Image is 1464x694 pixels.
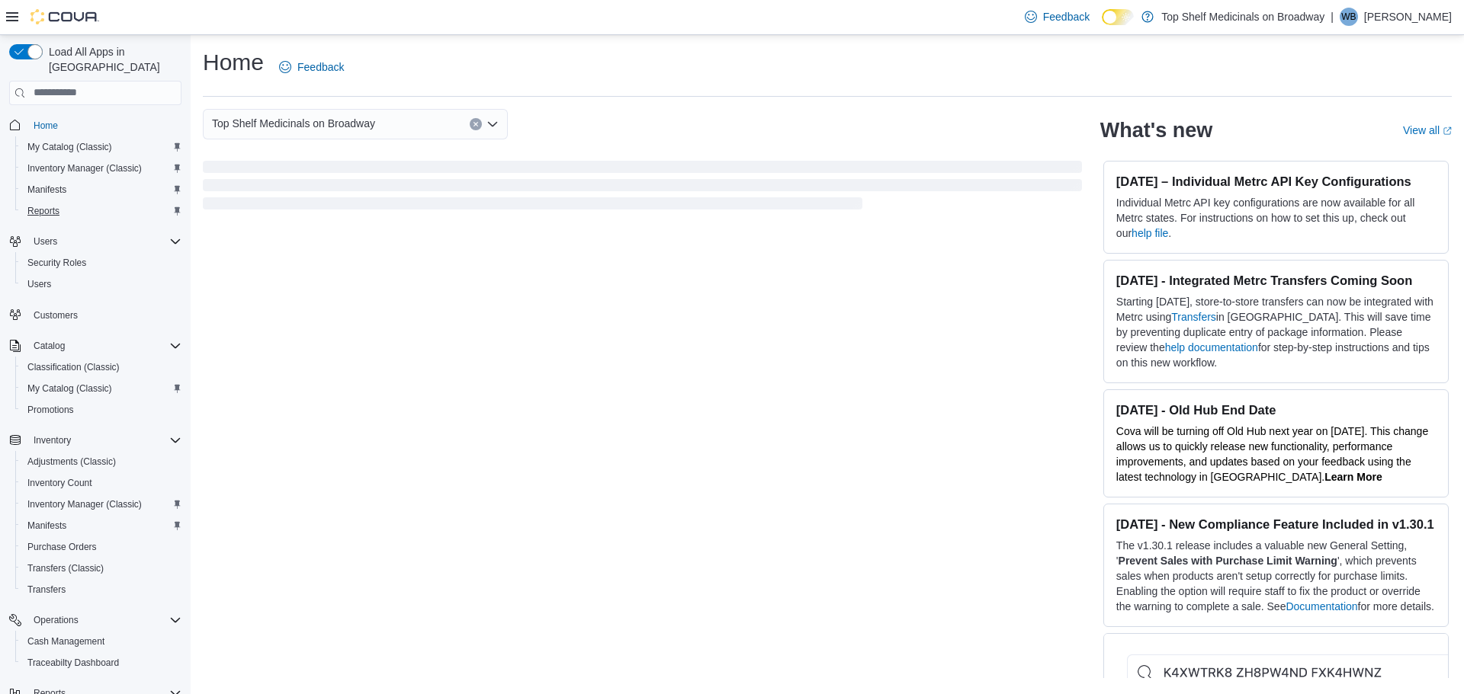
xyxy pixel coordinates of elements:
[21,580,181,599] span: Transfers
[1019,2,1096,32] a: Feedback
[1132,227,1168,239] a: help file
[15,451,188,472] button: Adjustments (Classic)
[27,611,85,629] button: Operations
[1116,538,1436,614] p: The v1.30.1 release includes a valuable new General Setting, ' ', which prevents sales when produ...
[27,611,181,629] span: Operations
[15,200,188,222] button: Reports
[1443,126,1452,136] svg: External link
[21,138,118,156] a: My Catalog (Classic)
[27,232,181,251] span: Users
[15,273,188,295] button: Users
[21,495,181,513] span: Inventory Manager (Classic)
[21,159,148,177] a: Inventory Manager (Classic)
[15,536,188,558] button: Purchase Orders
[21,632,181,651] span: Cash Management
[1364,8,1452,26] p: [PERSON_NAME]
[21,401,181,419] span: Promotions
[21,559,110,577] a: Transfers (Classic)
[3,430,188,451] button: Inventory
[21,538,103,556] a: Purchase Orders
[1116,195,1436,241] p: Individual Metrc API key configurations are now available for all Metrc states. For instructions ...
[1324,471,1382,483] a: Learn More
[27,361,120,373] span: Classification (Classic)
[273,52,350,82] a: Feedback
[27,431,77,449] button: Inventory
[15,357,188,378] button: Classification (Classic)
[27,116,181,135] span: Home
[27,456,116,468] span: Adjustments (Classic)
[34,120,58,132] span: Home
[1043,9,1090,24] span: Feedback
[1165,341,1258,353] a: help documentation
[15,378,188,399] button: My Catalog (Classic)
[21,453,181,471] span: Adjustments (Classic)
[27,232,63,251] button: Users
[3,609,188,631] button: Operations
[27,431,181,449] span: Inventory
[27,498,142,510] span: Inventory Manager (Classic)
[27,657,119,669] span: Traceabilty Dashboard
[21,358,181,376] span: Classification (Classic)
[21,632,111,651] a: Cash Management
[1100,118,1212,142] h2: What's new
[15,652,188,673] button: Traceabilty Dashboard
[27,306,84,325] a: Customers
[21,453,122,471] a: Adjustments (Classic)
[1331,8,1334,26] p: |
[27,404,74,416] span: Promotions
[21,202,181,220] span: Reports
[27,541,97,553] span: Purchase Orders
[27,184,66,196] span: Manifests
[21,474,98,492] a: Inventory Count
[470,118,482,130] button: Clear input
[21,517,72,535] a: Manifests
[21,401,80,419] a: Promotions
[21,181,72,199] a: Manifests
[27,257,86,269] span: Security Roles
[203,47,264,78] h1: Home
[15,579,188,600] button: Transfers
[34,309,78,321] span: Customers
[27,278,51,290] span: Users
[1116,402,1436,417] h3: [DATE] - Old Hub End Date
[21,138,181,156] span: My Catalog (Classic)
[27,584,66,596] span: Transfers
[3,335,188,357] button: Catalog
[297,59,344,75] span: Feedback
[3,231,188,252] button: Users
[21,379,118,398] a: My Catalog (Classic)
[1286,600,1357,612] a: Documentation
[27,382,112,395] span: My Catalog (Classic)
[34,614,79,626] span: Operations
[21,517,181,535] span: Manifests
[1161,8,1324,26] p: Top Shelf Medicinals on Broadway
[1116,174,1436,189] h3: [DATE] – Individual Metrc API Key Configurations
[21,474,181,492] span: Inventory Count
[34,235,57,248] span: Users
[27,117,64,135] a: Home
[15,494,188,515] button: Inventory Manager (Classic)
[15,252,188,273] button: Security Roles
[15,136,188,158] button: My Catalog (Classic)
[1102,25,1103,26] span: Dark Mode
[1171,311,1216,323] a: Transfers
[21,654,125,672] a: Traceabilty Dashboard
[3,304,188,326] button: Customers
[34,340,65,352] span: Catalog
[21,559,181,577] span: Transfers (Classic)
[27,520,66,532] span: Manifests
[3,114,188,136] button: Home
[21,181,181,199] span: Manifests
[27,337,71,355] button: Catalog
[27,205,59,217] span: Reports
[21,202,66,220] a: Reports
[486,118,499,130] button: Open list of options
[1341,8,1356,26] span: WB
[21,538,181,556] span: Purchase Orders
[1119,555,1337,567] strong: Prevent Sales with Purchase Limit Warning
[27,635,104,648] span: Cash Management
[1102,9,1134,25] input: Dark Mode
[1116,517,1436,532] h3: [DATE] - New Compliance Feature Included in v1.30.1
[27,305,181,325] span: Customers
[43,44,181,75] span: Load All Apps in [GEOGRAPHIC_DATA]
